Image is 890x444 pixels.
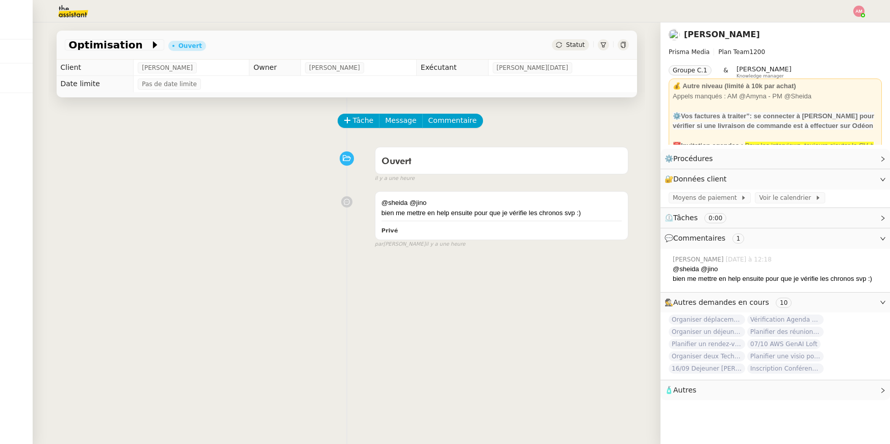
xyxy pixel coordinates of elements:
span: [PERSON_NAME] [736,65,792,73]
span: Autres demandes en cours [673,298,769,306]
span: 🧴 [665,386,696,394]
strong: 💰 Autre niveau (limité à 10k par achat) [673,82,796,90]
span: [PERSON_NAME][DATE] [497,63,568,73]
u: 📆Invitation agendas : [673,142,743,149]
span: Plan Team [718,48,749,56]
span: ⚙️ [665,153,718,165]
span: Ouvert [382,157,412,166]
div: Ouvert [179,43,202,49]
td: Date limite [57,76,134,92]
img: users%2F9GXHdUEgf7ZlSXdwo7B3iBDT3M02%2Favatar%2Fimages.jpeg [669,29,680,40]
span: Vérification Agenda + Chat + Wagram (9h et 14h) [747,315,824,325]
td: Exécutant [416,60,488,76]
span: 07/10 AWS GenAI Loft [747,339,821,349]
span: Procédures [673,154,713,163]
td: Owner [249,60,301,76]
div: bien me mettre en help ensuite pour que je vérifie les chronos svp :) [382,208,622,218]
div: 🔐Données client [660,169,890,189]
div: 🕵️Autres demandes en cours 10 [660,293,890,312]
app-user-label: Knowledge manager [736,65,792,79]
span: Pas de date limite [142,79,197,89]
span: Statut [566,41,585,48]
td: Client [57,60,134,76]
span: par [375,240,384,249]
div: Appels manqués : AM @Amyna - PM @Sheida [673,91,878,101]
span: il y a une heure [375,174,415,183]
span: Planifier une visio pour consulter les stats [747,351,824,361]
div: @sheida @jino [673,264,882,274]
img: svg [853,6,864,17]
b: Privé [382,227,398,234]
span: Organiser deux Techshare [669,351,745,361]
span: 1200 [750,48,766,56]
span: Commentaires [673,234,725,242]
div: 💬Commentaires 1 [660,228,890,248]
span: Moyens de paiement [673,193,741,203]
span: Voir le calendrier [759,193,815,203]
span: Commentaire [428,115,477,126]
span: & [724,65,728,79]
span: Message [385,115,416,126]
a: [PERSON_NAME] [684,30,760,39]
span: Tâche [353,115,374,126]
span: 🔐 [665,173,731,185]
span: Inscription Conférence - L’art de la relation [747,363,824,374]
strong: ⚙️Vos factures à traiter”: se connecter à [PERSON_NAME] pour vérifier si une livraison de command... [673,112,874,130]
nz-tag: 1 [732,233,745,244]
span: Autres [673,386,696,394]
nz-tag: 0:00 [704,213,726,223]
small: [PERSON_NAME] [375,240,466,249]
span: Planifier un rendez-vous début octobre [669,339,745,349]
div: ⏲️Tâches 0:00 [660,208,890,228]
nz-tag: 10 [776,298,792,308]
span: [PERSON_NAME] [673,255,726,264]
span: 💬 [665,234,748,242]
span: Planifier des réunions régulières [747,327,824,337]
span: [PERSON_NAME] [142,63,193,73]
span: [DATE] à 12:18 [726,255,774,264]
span: il y a une heure [425,240,465,249]
span: ⏲️ [665,214,735,222]
nz-tag: Groupe C.1 [669,65,711,75]
span: Prisma Media [669,48,709,56]
div: bien me mettre en help ensuite pour que je vérifie les chronos svp :) [673,274,882,284]
button: Tâche [338,114,380,128]
button: Message [379,114,422,128]
span: Données client [673,175,727,183]
div: 🧴Autres [660,380,890,400]
button: Commentaire [422,114,483,128]
div: @sheida @jino [382,198,622,208]
span: Pour les interviews, toujours ajouter le CV à l'invitation [673,142,874,160]
span: [PERSON_NAME] [309,63,360,73]
span: 16/09 Dejeuner [PERSON_NAME] [669,363,745,374]
span: Organiser un déjeuner avec [PERSON_NAME] [669,327,745,337]
span: Knowledge manager [736,73,784,79]
span: Optimisation [69,40,150,50]
span: Organiser déplacement [GEOGRAPHIC_DATA] [669,315,745,325]
div: ⚙️Procédures [660,149,890,169]
span: Tâches [673,214,698,222]
span: 🕵️ [665,298,796,306]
